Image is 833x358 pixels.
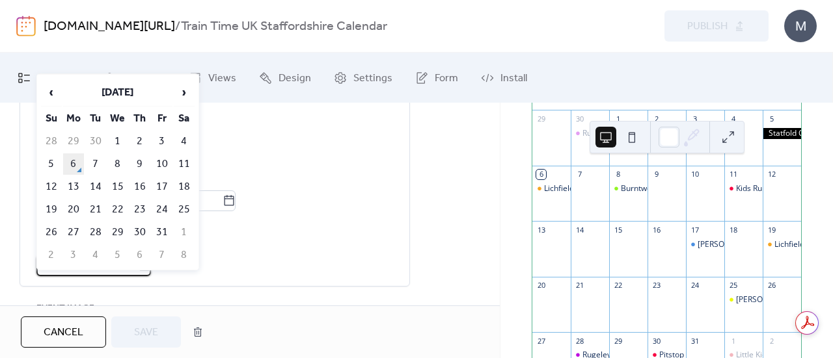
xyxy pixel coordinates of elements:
[728,281,738,290] div: 25
[724,183,763,194] div: Kids Rule Play Cafe & Train Time UK
[784,10,817,42] div: M
[575,225,584,235] div: 14
[536,170,546,179] div: 6
[575,114,584,124] div: 30
[16,16,36,36] img: logo
[728,336,738,346] div: 1
[763,128,801,139] div: Statfold Country Park
[575,336,584,346] div: 28
[651,170,661,179] div: 9
[249,58,321,97] a: Design
[36,110,390,125] div: Repeat on
[63,244,84,266] td: 3
[152,176,172,198] td: 17
[85,176,106,198] td: 14
[21,316,106,348] button: Cancel
[174,176,195,198] td: 18
[174,79,194,105] span: ›
[471,58,537,97] a: Install
[571,128,609,139] div: Rugeley
[130,244,150,266] td: 6
[85,222,106,243] td: 28
[36,159,390,174] div: Ends
[767,170,776,179] div: 12
[728,170,738,179] div: 11
[42,79,61,105] span: ‹
[152,153,172,175] td: 10
[85,244,106,266] td: 4
[130,199,150,220] td: 23
[174,131,195,152] td: 4
[651,281,661,290] div: 23
[174,199,195,220] td: 25
[575,170,584,179] div: 7
[536,336,546,346] div: 27
[690,170,700,179] div: 10
[44,14,175,39] a: [DOMAIN_NAME][URL]
[651,225,661,235] div: 16
[63,79,172,107] th: [DATE]
[724,294,763,305] div: Stafford
[41,199,62,220] td: 19
[544,183,574,194] div: Lichfield
[728,114,738,124] div: 4
[174,222,195,243] td: 1
[107,199,128,220] td: 22
[152,222,172,243] td: 31
[85,131,106,152] td: 30
[536,281,546,290] div: 20
[97,58,176,97] a: Connect
[613,114,623,124] div: 1
[41,244,62,266] td: 2
[63,199,84,220] td: 20
[651,336,661,346] div: 30
[107,153,128,175] td: 8
[582,128,611,139] div: Rugeley
[279,68,311,88] span: Design
[63,153,84,175] td: 6
[8,58,94,97] a: My Events
[130,176,150,198] td: 16
[37,68,84,88] span: My Events
[651,114,661,124] div: 2
[609,183,648,194] div: Burntwood
[536,225,546,235] div: 13
[41,131,62,152] td: 28
[698,239,759,250] div: [PERSON_NAME]
[107,108,128,129] th: We
[36,227,393,243] span: Excluded dates
[126,68,166,88] span: Connect
[690,225,700,235] div: 17
[763,239,801,250] div: Lichfield - Macmillan Coffee Morning
[44,325,83,340] span: Cancel
[41,153,62,175] td: 5
[613,225,623,235] div: 15
[690,336,700,346] div: 31
[767,336,776,346] div: 2
[690,114,700,124] div: 3
[575,281,584,290] div: 21
[152,131,172,152] td: 3
[63,108,84,129] th: Mo
[107,176,128,198] td: 15
[174,244,195,266] td: 8
[767,281,776,290] div: 26
[41,222,62,243] td: 26
[324,58,402,97] a: Settings
[130,153,150,175] td: 9
[181,14,387,39] b: Train Time UK Staffordshire Calendar
[41,176,62,198] td: 12
[152,244,172,266] td: 7
[41,108,62,129] th: Su
[63,131,84,152] td: 29
[208,68,236,88] span: Views
[85,199,106,220] td: 21
[85,153,106,175] td: 7
[36,301,94,316] span: Event image
[174,153,195,175] td: 11
[130,108,150,129] th: Th
[686,239,724,250] div: Burton
[767,114,776,124] div: 5
[107,222,128,243] td: 29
